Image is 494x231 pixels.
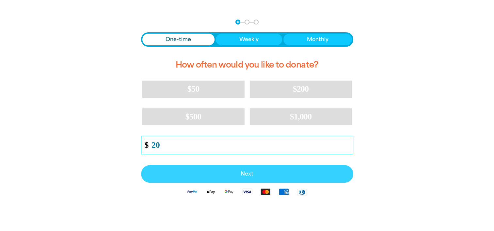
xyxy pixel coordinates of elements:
[147,136,353,154] input: Enter custom amount
[141,32,353,47] div: Donation frequency
[245,20,249,24] button: Navigate to step 2 of 3 to enter your details
[183,188,201,195] img: Paypal logo
[216,34,282,45] button: Weekly
[238,188,256,195] img: Visa logo
[220,188,238,195] img: Google Pay logo
[141,138,149,152] span: $
[148,171,346,177] span: Next
[283,34,352,45] button: Monthly
[187,84,199,94] span: $50
[141,54,353,75] h2: How often would you like to donate?
[293,84,309,94] span: $200
[250,108,352,125] button: $1,000
[239,36,259,43] span: Weekly
[250,81,352,98] button: $200
[290,112,312,121] span: $1,000
[275,188,293,195] img: American Express logo
[141,165,353,183] button: Pay with Credit Card
[141,183,353,201] div: Available payment methods
[307,36,328,43] span: Monthly
[166,36,191,43] span: One-time
[142,81,245,98] button: $50
[254,20,259,24] button: Navigate to step 3 of 3 to enter your payment details
[293,188,311,196] img: Diners Club logo
[235,20,240,24] button: Navigate to step 1 of 3 to enter your donation amount
[142,108,245,125] button: $500
[256,188,275,195] img: Mastercard logo
[201,188,220,195] img: Apple Pay logo
[185,112,201,121] span: $500
[142,34,215,45] button: One-time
